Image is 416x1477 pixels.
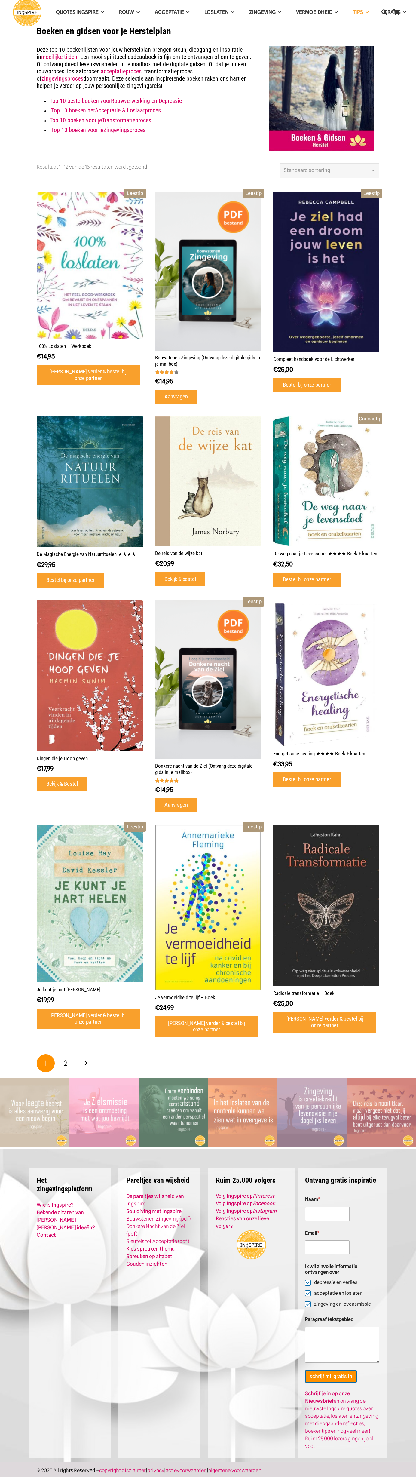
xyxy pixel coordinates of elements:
[216,1215,269,1229] strong: Reacties van onze lieve volgers
[77,1054,95,1072] a: Volgende
[216,1200,275,1206] a: Volg Ingspire opFacebook
[37,163,147,171] p: Resultaat 1–12 van de 15 resultaten wordt getoond
[155,192,261,351] img: Wat is zingeving? Wat zijn de belangrijkste bouwstenen van Zingeving? Wat zijn voorbeelden van Zi...
[50,117,151,124] a: Top 10 boeken voor jeTransformatieproces
[376,5,414,20] a: GRATISGRATIS Menu
[155,1016,258,1037] a: Lees verder & bestel bij onze partner
[253,1208,277,1214] em: Instagram
[126,1246,175,1252] a: Kies spreuken thema
[155,377,160,385] span: €
[37,996,41,1003] span: €
[37,765,54,772] bdi: 17,99
[273,560,278,568] span: €
[37,1224,95,1230] a: [PERSON_NAME] ideeën?
[384,9,401,15] span: GRATIS
[126,1253,172,1259] a: Spreuken op alfabet
[101,68,142,75] a: acceptatieproces
[37,600,143,751] img: nzichten en adviezen van de inspirerende boeddhistische leermeester Haemin Sunim voor het omgaan ...
[273,560,293,568] bdi: 32,50
[273,1012,376,1033] a: Lees verder & bestel bij onze partner
[273,192,379,352] img: Spiritueel cadeau boek: Je zie; had een droom, jouw leven is het - Ingspire
[51,126,145,134] a: Top 10 boeken voor jeZingevingsproces
[37,1209,84,1223] a: Bekende citaten van [PERSON_NAME]
[126,1176,189,1184] strong: Pareltjes van wijsheid
[273,760,278,768] span: €
[50,97,182,104] a: Top 10 beste boeken voorRouwverwerking en Depressie
[273,366,278,373] span: €
[273,416,379,568] a: CadeautipDe weg naar je Levensdoel ★★★★ Boek + kaarten €32,50
[345,5,376,20] a: TIPSTIPS Menu
[37,24,374,38] h1: Boeken en gidsen voor je Herstelplan
[37,1202,74,1208] a: Wie is Ingspire?
[253,1200,275,1206] em: Facebook
[401,5,406,20] span: GRATIS Menu
[236,1230,266,1260] img: Ingspire.nl - het zingevingsplatform!
[155,1004,160,1011] span: €
[37,987,143,993] h2: Je kunt je hart [PERSON_NAME]
[37,46,374,89] h5: Deze top 10 boekenlijsten voor jouw herstelplan brengen steun, diepgang en inspiratie in . Een mo...
[155,994,261,1000] h2: Je vermoeidheid te lijf – Boek
[37,551,143,557] h2: De Magische Energie van Natuurrituelen ★★★★
[126,1238,189,1244] a: Sleutels tot Acceptatie (pdf)
[155,786,160,793] span: €
[155,370,175,375] span: Gewaardeerd uit 5
[273,573,341,587] a: Bestel bij onze partner
[155,763,261,775] h2: Donkere nacht van de Ziel (Ontvang deze digitale gids in je mailbox)
[273,1000,293,1007] bdi: 25,00
[242,5,289,20] a: ZingevingZingeving Menu
[332,5,338,20] span: VERMOEIDHEID Menu
[155,416,261,546] img: Cadeau boek met wijsheden - De reis van de wijze kat
[57,1054,75,1072] a: Pagina 2
[273,751,379,757] h2: Energetische healing ★★★★ Boek + kaarten
[347,1078,416,1147] img: Zinvolle Ingspire Quote over terugval met levenswijsheid voor meer vertrouwen en moed die helpt b...
[37,1009,140,1029] a: Lees verder & bestel bij onze partner
[155,778,180,783] div: Gewaardeerd 5.00 uit 5
[216,1193,274,1199] a: Volg Ingspire opPinterest
[126,1261,167,1267] a: Gouden inzichten
[280,163,379,178] select: Winkelbestelling
[37,573,104,588] a: Bestel bij onze partner
[51,107,161,114] a: Top 10 boeken hetAcceptatie & Loslaatproces
[347,1078,416,1084] a: Wat je bij Terugval niet mag vergeten
[48,5,112,20] a: QUOTES INGSPIREQUOTES INGSPIRE Menu
[273,600,379,747] img: Hef blokkades op en breng je chakras in balans met deze Energetische Healing kaarten set van Isab...
[216,1208,277,1214] strong: Volg Ingspire op
[273,416,379,547] img: Wat is mijn doel in het leven? Hoe kom je erachter wat je levensdoel is?
[155,550,261,556] h2: De reis van de wijze kat
[37,600,143,773] a: Dingen die je Hoop geven €17,99
[37,777,87,791] a: Bekijk & Bestel
[289,5,345,20] a: VERMOEIDHEIDVERMOEIDHEID Menu
[37,561,55,568] bdi: 29,95
[305,1316,379,1322] label: Paragraaf tekstgebied
[139,1078,208,1084] a: Om te verbinden moeten we soms eerst afstand creëren – Citaat van Ingspire
[37,996,54,1003] bdi: 19,99
[310,1279,357,1286] label: depressie en verlies
[155,825,261,990] img: Beste boek bij Vermoeidheid: Je vermoeidheid te lijf na covid en kanker en bij chronische aandoen...
[208,1078,277,1084] a: In het loslaten van de controle kunnen we zien wat in overgave is – citaat van Ingspire
[310,1290,362,1297] label: acceptatie en loslaten
[277,1078,347,1147] img: Zingeving is ceatiekracht van je persoonlijke levensvisie in je dagelijks leven - citaat van Inge...
[155,798,197,812] a: Aanvragen
[155,778,180,783] span: Gewaardeerd uit 5
[37,825,143,982] img: https://partner.bol.com/click/click?p=2&t=url&s=32326&f=TXL&url=https%3A%2F%2Fwww.bol.com%2Fnl%2F...
[56,9,99,15] span: QUOTES INGSPIRE
[99,5,104,20] span: QUOTES INGSPIRE Menu
[41,75,83,82] a: zingevingsproces
[253,1193,274,1199] em: Pinterest
[273,551,379,557] h2: De weg naar je Levensdoel ★★★★ Boek + kaarten
[155,825,261,1012] a: LeestipJe vermoeidheid te lijf – Boek €24,99
[216,1193,274,1199] strong: Volg Ingspire op
[273,825,379,986] img: Spiritueel Leesboek Radicale Transformatie van Langston Kahn voor een lichter leven
[305,1264,379,1275] legend: Ik wil zinvolle informatie ontvangen over
[305,1390,350,1404] strong: Schrijf je in op onze Nieuwsbrief
[273,825,379,1008] a: Radicale transformatie – Boek €25,00
[197,5,242,20] a: LoslatenLoslaten Menu
[126,1216,191,1222] a: Bouwstenen Zingeving (pdf)
[155,572,206,587] a: Bekijk & bestel
[208,1078,277,1147] img: Spreuk over controle loslaten om te accepteren wat is - citaat van Ingspire
[147,1467,164,1473] a: privacy
[111,97,182,104] strong: Rouwverwerking en Depressie
[155,600,261,794] a: LeestipDonkere nacht van de Ziel (Ontvang deze digitale gids in je mailbox)Gewaardeerd 5.00 uit 5...
[269,46,374,151] img: Boeken over rouw, kracht, hoop en spirituele groei voor in moeilijke tijden
[99,1467,146,1473] a: copyright disclaimer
